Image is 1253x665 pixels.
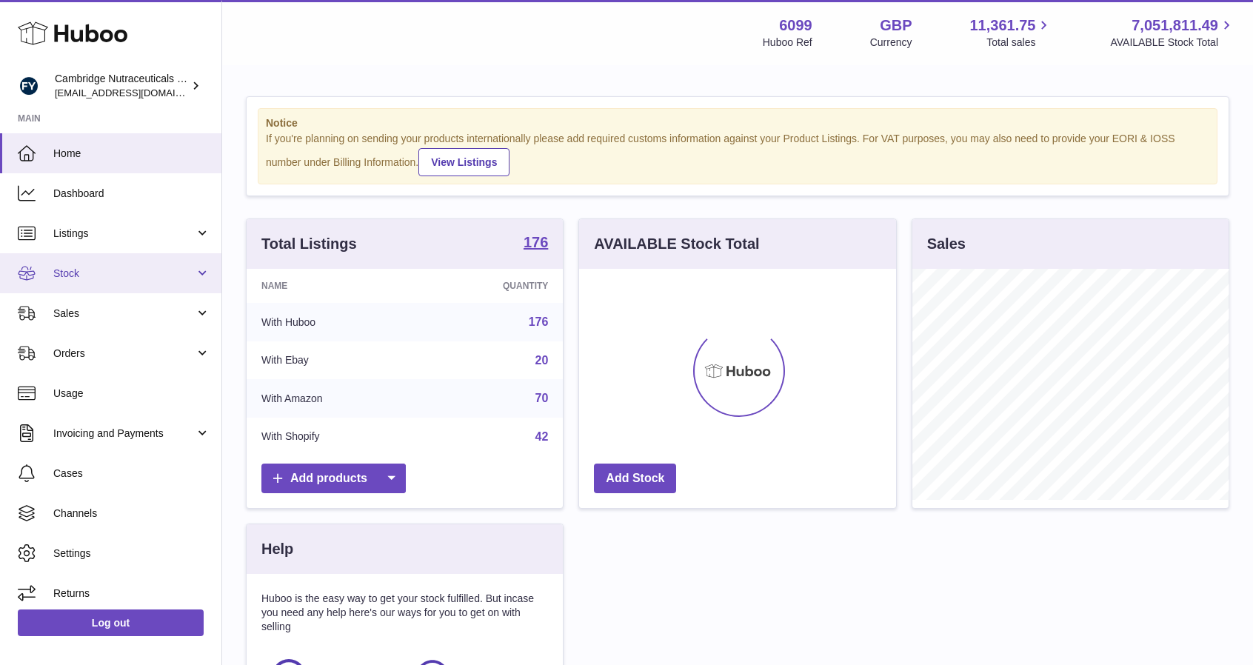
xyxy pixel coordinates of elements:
[247,379,420,418] td: With Amazon
[594,464,676,494] a: Add Stock
[763,36,812,50] div: Huboo Ref
[247,303,420,341] td: With Huboo
[53,507,210,521] span: Channels
[1110,36,1235,50] span: AVAILABLE Stock Total
[779,16,812,36] strong: 6099
[986,36,1052,50] span: Total sales
[266,132,1209,176] div: If you're planning on sending your products internationally please add required customs informati...
[53,307,195,321] span: Sales
[969,16,1035,36] span: 11,361.75
[53,387,210,401] span: Usage
[1110,16,1235,50] a: 7,051,811.49 AVAILABLE Stock Total
[247,341,420,380] td: With Ebay
[53,427,195,441] span: Invoicing and Payments
[247,269,420,303] th: Name
[1132,16,1218,36] span: 7,051,811.49
[247,418,420,456] td: With Shopify
[418,148,509,176] a: View Listings
[18,609,204,636] a: Log out
[55,72,188,100] div: Cambridge Nutraceuticals Ltd
[969,16,1052,50] a: 11,361.75 Total sales
[53,547,210,561] span: Settings
[261,234,357,254] h3: Total Listings
[870,36,912,50] div: Currency
[535,392,549,404] a: 70
[53,347,195,361] span: Orders
[53,187,210,201] span: Dashboard
[535,354,549,367] a: 20
[524,235,548,253] a: 176
[261,539,293,559] h3: Help
[55,87,218,98] span: [EMAIL_ADDRESS][DOMAIN_NAME]
[53,467,210,481] span: Cases
[53,267,195,281] span: Stock
[266,116,1209,130] strong: Notice
[53,227,195,241] span: Listings
[261,464,406,494] a: Add products
[53,587,210,601] span: Returns
[529,315,549,328] a: 176
[420,269,563,303] th: Quantity
[53,147,210,161] span: Home
[261,592,548,634] p: Huboo is the easy way to get your stock fulfilled. But incase you need any help here's our ways f...
[535,430,549,443] a: 42
[880,16,912,36] strong: GBP
[927,234,966,254] h3: Sales
[18,75,40,97] img: huboo@camnutra.com
[594,234,759,254] h3: AVAILABLE Stock Total
[524,235,548,250] strong: 176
